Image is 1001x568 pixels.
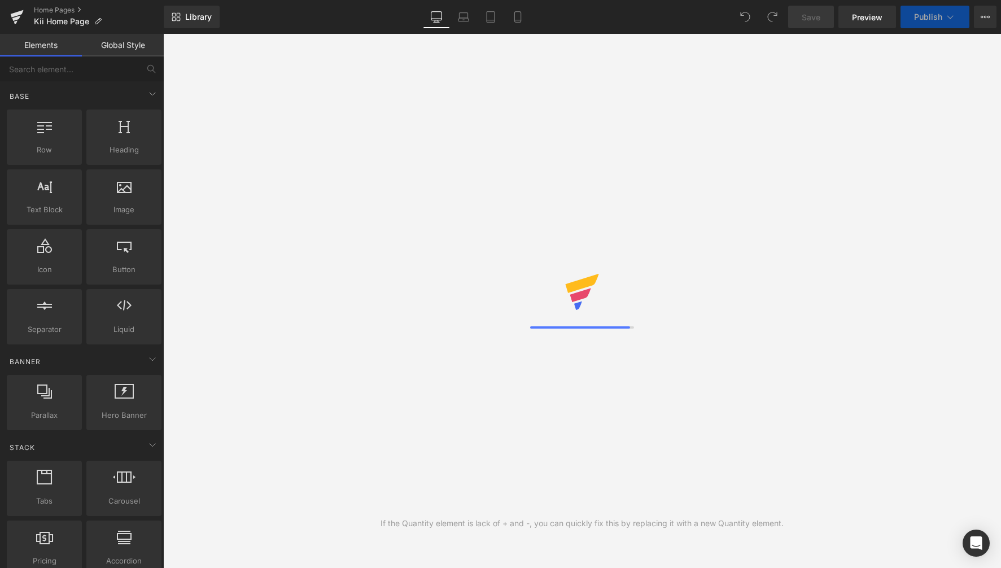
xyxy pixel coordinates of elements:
span: Save [802,11,820,23]
span: Library [185,12,212,22]
button: Redo [761,6,784,28]
span: Row [10,144,78,156]
span: Pricing [10,555,78,567]
a: Mobile [504,6,531,28]
div: If the Quantity element is lack of + and -, you can quickly fix this by replacing it with a new Q... [381,517,784,530]
a: Global Style [82,34,164,56]
span: Icon [10,264,78,276]
span: Liquid [90,324,158,335]
span: Separator [10,324,78,335]
a: Laptop [450,6,477,28]
span: Preview [852,11,882,23]
a: Preview [838,6,896,28]
span: Publish [914,12,942,21]
span: Kii Home Page [34,17,89,26]
a: Desktop [423,6,450,28]
span: Parallax [10,409,78,421]
span: Hero Banner [90,409,158,421]
button: Undo [734,6,757,28]
span: Stack [8,442,36,453]
span: Base [8,91,30,102]
span: Button [90,264,158,276]
button: More [974,6,996,28]
a: Home Pages [34,6,164,15]
div: Open Intercom Messenger [963,530,990,557]
span: Heading [90,144,158,156]
span: Carousel [90,495,158,507]
span: Image [90,204,158,216]
span: Accordion [90,555,158,567]
span: Banner [8,356,42,367]
button: Publish [901,6,969,28]
a: Tablet [477,6,504,28]
span: Tabs [10,495,78,507]
a: New Library [164,6,220,28]
span: Text Block [10,204,78,216]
